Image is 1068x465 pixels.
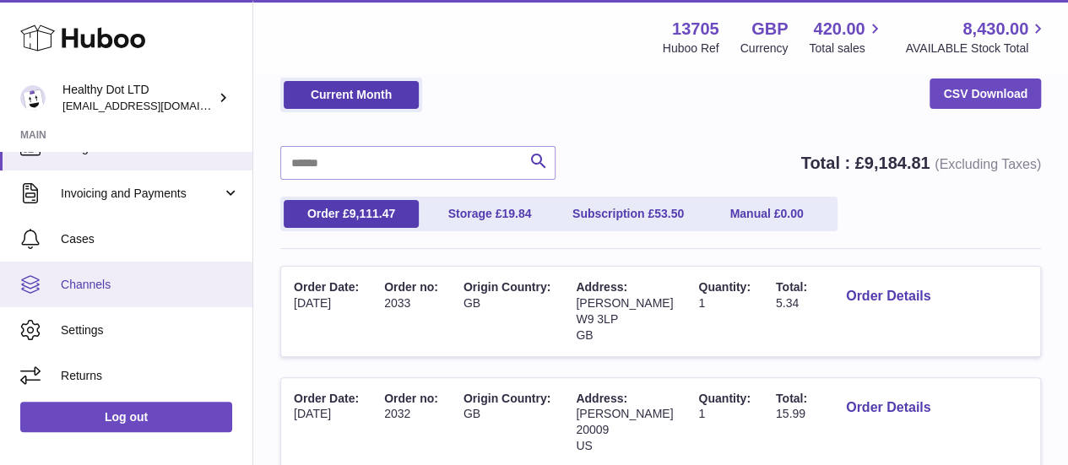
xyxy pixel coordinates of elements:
a: Subscription £53.50 [561,200,696,228]
div: Currency [740,41,789,57]
div: Huboo Ref [663,41,719,57]
span: Order no: [384,392,438,405]
span: [PERSON_NAME] [576,296,673,310]
span: Address: [576,280,627,294]
a: 420.00 Total sales [809,18,884,57]
span: Origin Country: [464,392,550,405]
span: Quantity: [698,280,750,294]
a: CSV Download [930,78,1041,109]
td: GB [451,267,563,356]
span: 420.00 [813,18,865,41]
span: Channels [61,277,240,293]
td: 2033 [371,267,451,356]
span: AVAILABLE Stock Total [905,41,1048,57]
button: Order Details [832,391,944,425]
span: 8,430.00 [962,18,1028,41]
span: Invoicing and Payments [61,186,222,202]
span: 5.34 [776,296,799,310]
span: 20009 [576,423,609,436]
span: Address: [576,392,627,405]
a: Order £9,111.47 [284,200,419,228]
span: W9 3LP [576,312,618,326]
span: Cases [61,231,240,247]
span: Quantity: [698,392,750,405]
strong: GBP [751,18,788,41]
button: Order Details [832,279,944,314]
span: Order Date: [294,280,359,294]
a: Manual £0.00 [699,200,834,228]
span: 53.50 [654,207,684,220]
td: 1 [686,267,762,356]
span: 0.00 [780,207,803,220]
span: 15.99 [776,407,805,420]
a: 8,430.00 AVAILABLE Stock Total [905,18,1048,57]
strong: 13705 [672,18,719,41]
span: (Excluding Taxes) [935,157,1041,171]
span: Origin Country: [464,280,550,294]
span: Total: [776,280,807,294]
span: Settings [61,322,240,338]
a: Log out [20,402,232,432]
span: Total sales [809,41,884,57]
td: [DATE] [281,267,371,356]
a: Current Month [284,81,419,109]
img: internalAdmin-13705@internal.huboo.com [20,85,46,111]
strong: Total : £ [800,154,1041,172]
span: [PERSON_NAME] [576,407,673,420]
span: Total: [776,392,807,405]
div: Healthy Dot LTD [62,82,214,114]
span: GB [576,328,593,342]
span: [EMAIL_ADDRESS][DOMAIN_NAME] [62,99,248,112]
a: Storage £19.84 [422,200,557,228]
span: 19.84 [501,207,531,220]
span: Returns [61,368,240,384]
span: US [576,439,592,452]
span: Order no: [384,280,438,294]
span: Order Date: [294,392,359,405]
span: 9,111.47 [350,207,396,220]
span: 9,184.81 [865,154,930,172]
